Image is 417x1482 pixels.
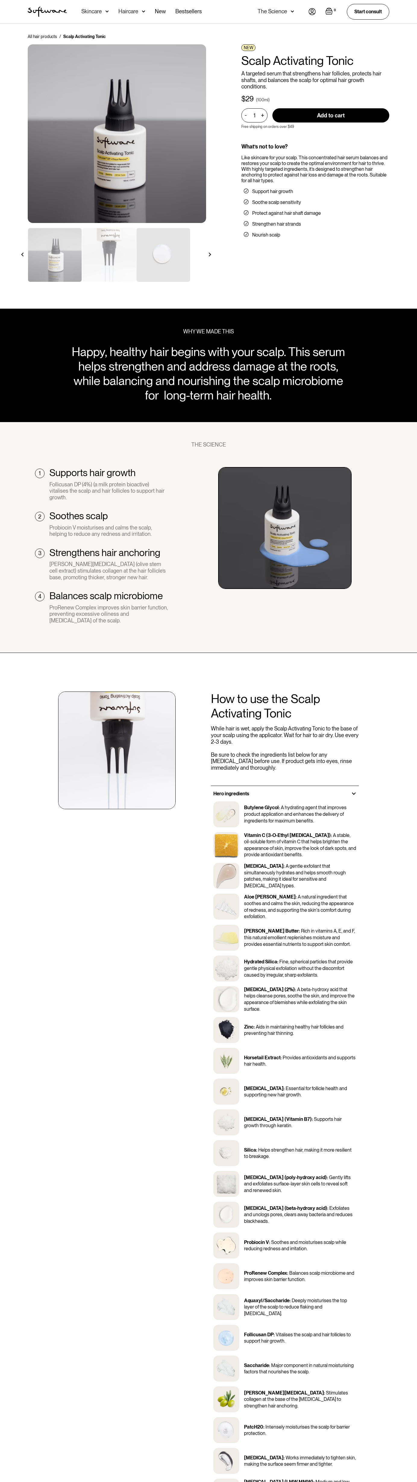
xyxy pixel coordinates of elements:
[244,221,387,227] li: Strengthen hair strands
[81,8,102,14] div: Skincare
[241,95,246,103] div: $
[244,1024,254,1030] p: Zinc
[256,97,270,103] div: (100ml)
[287,1270,288,1276] p: :
[28,7,67,17] img: Software Logo
[211,692,359,720] h2: How to use the Scalp Activating Tonic
[28,33,57,40] a: All hair products
[244,1424,350,1436] p: Intensely moisturises the scalp for barrier protection.
[244,894,296,900] p: Aloe [PERSON_NAME]
[244,805,346,823] p: A hydrating agent that improves product application and enhances the delivery of ingredients for ...
[272,108,389,122] input: Add to cart
[38,550,42,557] div: 3
[244,1455,356,1467] p: Works immediately to tighten skin, making the surface seem firmer and tighter.
[244,1205,353,1224] p: Exfoliates and unclogs pores, clears away bacteria and reduces blackheads.
[244,210,387,216] li: Protect against hair shaft damage
[244,1116,312,1122] p: [MEDICAL_DATA] (Vitamin B7)
[49,524,168,537] div: Probiocin V moisturises and calms the scalp, helping to reduce any redness and irritation.
[244,1086,284,1091] p: [MEDICAL_DATA]
[244,987,295,992] p: [MEDICAL_DATA] (2%)
[244,928,355,947] p: Rich in vitamins A, E, and F, this natural emollient replenishes moisture and provides essential ...
[63,33,106,40] div: Scalp Activating Tonic
[244,189,387,195] li: Support hair growth
[183,328,234,335] div: WHY WE MADE THIS
[38,514,41,520] div: 2
[244,1270,354,1283] p: Balances scalp microbiome and improves skin barrier function.
[244,1175,327,1180] p: [MEDICAL_DATA] (poly-hydroxy acid)
[244,1332,351,1344] p: Vitalises the scalp and hair follicles to support hair growth.
[244,1205,327,1211] p: [MEDICAL_DATA] (beta-hydroxy acid)
[213,791,249,797] h3: Hero ingredients
[246,95,254,103] div: 29
[49,561,168,580] div: [PERSON_NAME][MEDICAL_DATA] (olive stem cell extract) stimulates collagen at the hair follicle’s ...
[290,1298,291,1303] p: :
[244,959,353,978] p: Fine, spherical particles that provide gentle physical exfoliation without the discomfort caused ...
[244,1363,354,1375] p: Major component in natural moisturising factors that nourishes the scalp.
[241,143,389,150] div: What’s not to love?
[39,470,41,477] div: 1
[256,1147,257,1153] p: :
[241,155,389,184] div: Like skincare for your scalp. This concentrated hair serum balances and restores your scalp to cr...
[241,53,389,68] h1: Scalp Activating Tonic
[333,8,337,13] div: 0
[244,1239,269,1245] p: Probiocin V
[258,8,287,14] div: The Science
[277,959,278,965] p: :
[244,1024,343,1036] p: Aids in maintaining healthy hair follicles and preventing hair thinning.
[254,1024,255,1030] p: :
[244,1055,356,1067] p: Provides antioxidants and supports hair health.
[244,1055,281,1061] p: Horsetail Extract
[327,1175,328,1180] p: :
[244,1332,274,1337] p: Follicusan DP
[49,510,108,522] h2: Soothes scalp
[269,1239,270,1245] p: :
[49,467,136,479] h2: Supports hair growth
[241,125,294,129] p: Free shipping on orders over $49
[327,1205,328,1211] p: :
[244,928,299,934] p: [PERSON_NAME] Butter
[142,8,145,14] img: arrow down
[244,199,387,205] li: Soothe scalp sensitivity
[295,987,296,992] p: :
[118,8,138,14] div: Haircare
[244,1363,269,1368] p: Saccharide
[244,1175,351,1193] p: Gently lifts and exfoliates surface-layer skin cells to reveal soft and renewed skin.
[244,1086,347,1098] p: Essential for follicle health and supporting new hair growth.
[244,863,284,869] p: [MEDICAL_DATA]
[65,345,351,402] div: Happy, healthy hair begins with your scalp. This serum helps strengthen and address damage at the...
[284,863,285,869] p: :
[244,1270,287,1276] p: ProRenew Complex
[244,1147,256,1153] p: Silica
[274,1332,275,1337] p: :
[20,253,24,256] img: arrow left
[245,112,249,119] div: -
[244,1390,324,1396] p: [PERSON_NAME][MEDICAL_DATA]
[279,805,280,810] p: :
[291,8,294,14] img: arrow down
[244,987,355,1012] p: A beta-hydroxy acid that helps cleanse pores, soothe the skin, and improve the appearance of blem...
[49,590,163,602] h2: Balances scalp microbiome
[49,481,168,501] div: Follicusan DP (4%) (a milk protein bioactive) vitalises the scalp and hair follicles to support h...
[244,832,331,838] p: Vitamin C (3-O-Ethyl [MEDICAL_DATA])
[331,832,332,838] p: :
[244,805,279,810] p: Butylene Glycol
[38,593,41,600] div: 4
[241,44,256,51] div: NEW
[244,1424,263,1430] p: PatcH20
[59,33,61,40] div: /
[244,1147,352,1159] p: Helps strengthen hair, making it more resilient to breakage.
[284,1455,285,1461] p: :
[191,441,226,448] div: THE SCIENCE
[299,928,300,934] p: :
[49,547,160,558] h2: Strengthens hair anchoring
[296,894,297,900] p: :
[244,1298,347,1316] p: Deeply moisturises the top layer of the scalp to reduce flaking and [MEDICAL_DATA].
[281,1055,282,1061] p: :
[244,232,387,238] li: Nourish scalp
[269,1363,270,1368] p: :
[208,253,212,256] img: arrow right
[244,959,277,965] p: Hydrated Silica
[324,1390,325,1396] p: :
[244,1298,290,1303] p: Aquaxyl/Saccharide
[244,1390,348,1409] p: Stimulates collagen at the base of the [MEDICAL_DATA] to strengthen hair anchoring.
